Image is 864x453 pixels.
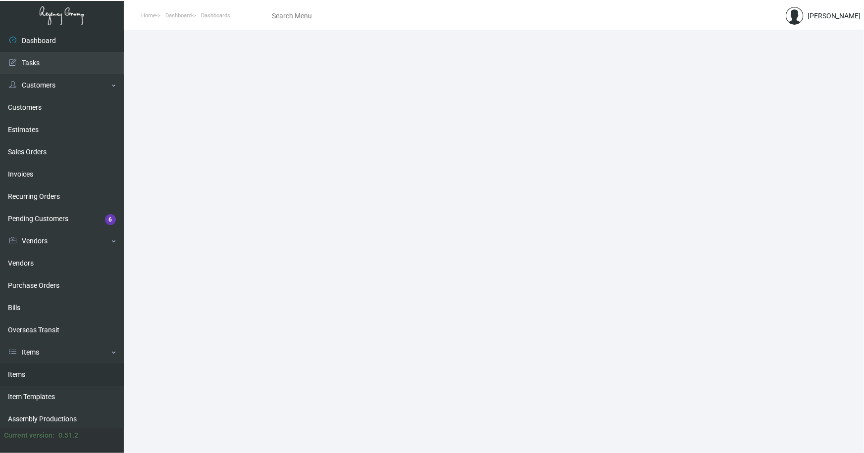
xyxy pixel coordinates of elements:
div: Current version: [4,430,54,441]
div: 0.51.2 [58,430,78,441]
div: [PERSON_NAME] [808,11,861,21]
span: Dashboards [201,12,230,19]
span: Dashboard [165,12,192,19]
img: admin@bootstrapmaster.com [786,7,804,25]
span: Home [141,12,156,19]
